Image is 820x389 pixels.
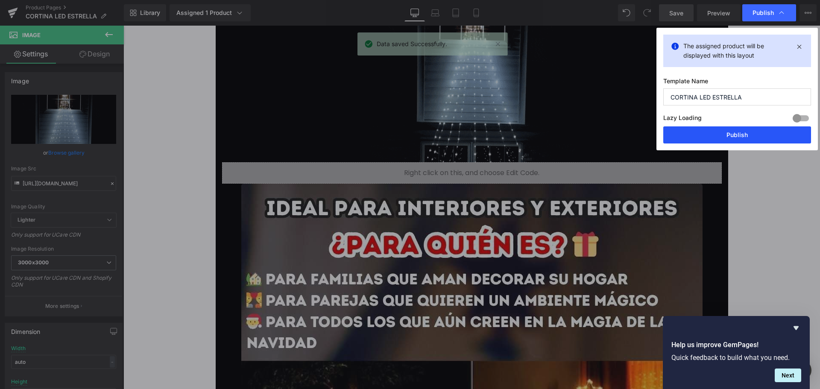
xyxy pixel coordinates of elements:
[671,354,801,362] p: Quick feedback to build what you need.
[671,340,801,350] h2: Help us improve GemPages!
[753,9,774,17] span: Publish
[663,126,811,143] button: Publish
[663,77,811,88] label: Template Name
[671,323,801,382] div: Help us improve GemPages!
[791,323,801,333] button: Hide survey
[683,41,791,60] p: The assigned product will be displayed with this layout
[775,369,801,382] button: Next question
[663,112,702,126] label: Lazy Loading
